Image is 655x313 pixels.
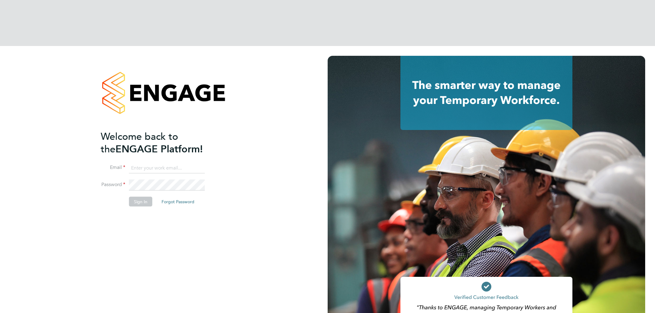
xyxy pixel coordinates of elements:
[101,181,125,188] label: Password
[101,164,125,171] label: Email
[157,197,199,207] button: Forgot Password
[101,130,220,155] h2: ENGAGE Platform!
[101,130,178,155] span: Welcome back to the
[129,197,152,207] button: Sign In
[129,162,205,174] input: Enter your work email...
